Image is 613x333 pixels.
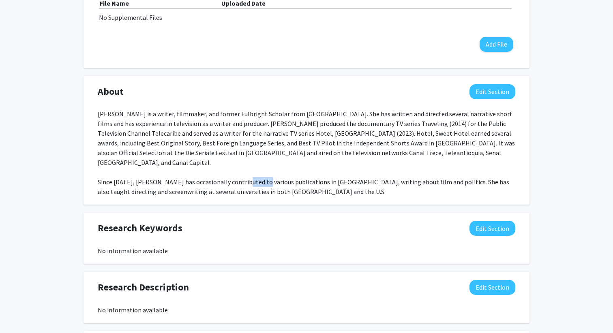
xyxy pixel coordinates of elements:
div: No Supplemental Files [99,13,514,22]
button: Edit Research Description [469,280,515,295]
span: Research Keywords [98,221,182,235]
button: Edit Research Keywords [469,221,515,236]
div: No information available [98,305,515,315]
div: [PERSON_NAME] is a writer, filmmaker, and former Fulbright Scholar from [GEOGRAPHIC_DATA]. She ha... [98,109,515,196]
div: No information available [98,246,515,256]
button: Edit About [469,84,515,99]
iframe: Chat [6,297,34,327]
button: Add File [480,37,513,52]
span: Research Description [98,280,189,295]
span: About [98,84,124,99]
